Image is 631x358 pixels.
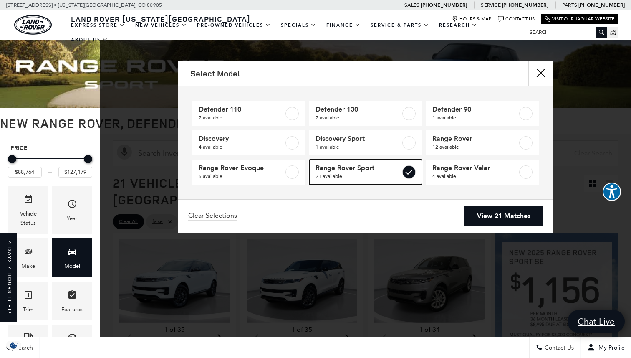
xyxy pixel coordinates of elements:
div: Maximum Price [84,155,92,163]
section: Click to Open Cookie Consent Modal [4,341,23,350]
a: Discovery4 available [192,130,305,155]
span: Range Rover [432,135,517,143]
a: View 21 Matches [464,206,543,226]
button: Explore your accessibility options [603,183,621,201]
a: Defender 1107 available [192,101,305,126]
span: Range Rover Evoque [199,164,284,172]
span: Defender 90 [432,105,517,114]
span: Sales [404,2,419,8]
span: 4 available [199,143,284,151]
a: [PHONE_NUMBER] [502,2,548,8]
span: Transmission [67,331,77,348]
h2: Select Model [190,69,240,78]
span: Vehicle [23,192,33,209]
div: TrimTrim [8,282,48,320]
span: Discovery [199,135,284,143]
span: 5 available [199,172,284,180]
div: Price [8,152,92,178]
button: Open user profile menu [581,337,631,358]
div: MakeMake [8,238,48,277]
a: Clear Selections [188,211,237,221]
aside: Accessibility Help Desk [603,183,621,203]
span: 12 available [432,143,517,151]
span: Discovery Sport [315,135,401,143]
div: ModelModel [52,238,92,277]
a: Range Rover12 available [426,130,539,155]
span: 1 available [432,114,517,122]
span: Contact Us [543,344,574,351]
div: FeaturesFeatures [52,282,92,320]
a: Range Rover Evoque5 available [192,160,305,185]
span: 4 available [432,172,517,180]
h5: Price [10,145,90,152]
a: Service & Parts [366,18,434,33]
span: Make [23,244,33,262]
div: Model [64,262,80,271]
a: [PHONE_NUMBER] [578,2,625,8]
span: My Profile [595,344,625,351]
div: Make [21,262,35,271]
div: Trim [23,305,33,314]
span: Defender 130 [315,105,401,114]
input: Minimum [8,167,42,178]
a: About Us [66,33,113,47]
a: Specials [276,18,321,33]
span: Fueltype [23,331,33,348]
div: Minimum Price [8,155,16,163]
a: Range Rover Velar4 available [426,160,539,185]
span: Features [67,288,77,305]
span: 1 available [315,143,401,151]
a: [PHONE_NUMBER] [421,2,467,8]
img: Opt-Out Icon [4,341,23,350]
span: Year [67,197,77,214]
span: Model [67,244,77,262]
a: Pre-Owned Vehicles [192,18,276,33]
a: [STREET_ADDRESS] • [US_STATE][GEOGRAPHIC_DATA], CO 80905 [6,2,162,8]
span: Chat Live [573,316,619,327]
a: Chat Live [568,310,625,333]
button: Close [528,61,553,86]
a: Discovery Sport1 available [309,130,422,155]
a: Contact Us [498,16,535,22]
span: 7 available [315,114,401,122]
span: 21 available [315,172,401,180]
a: Land Rover [US_STATE][GEOGRAPHIC_DATA] [66,14,255,24]
div: Vehicle Status [15,209,42,228]
span: Parts [562,2,577,8]
input: Maximum [58,167,92,178]
a: Hours & Map [452,16,492,22]
a: Finance [321,18,366,33]
a: land-rover [14,15,52,35]
div: VehicleVehicle Status [8,186,48,234]
div: Year [67,214,78,223]
img: Land Rover [14,15,52,35]
a: Research [434,18,482,33]
input: Search [523,27,607,37]
a: Range Rover Sport21 available [309,160,422,185]
span: Defender 110 [199,105,284,114]
span: 7 available [199,114,284,122]
a: Visit Our Jaguar Website [545,16,615,22]
span: Range Rover Sport [315,164,401,172]
span: Range Rover Velar [432,164,517,172]
nav: Main Navigation [66,18,523,47]
a: Defender 901 available [426,101,539,126]
a: EXPRESS STORE [66,18,130,33]
div: YearYear [52,186,92,234]
a: Defender 1307 available [309,101,422,126]
span: Land Rover [US_STATE][GEOGRAPHIC_DATA] [71,14,250,24]
span: Trim [23,288,33,305]
div: Features [61,305,83,314]
a: New Vehicles [130,18,192,33]
span: Service [481,2,500,8]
